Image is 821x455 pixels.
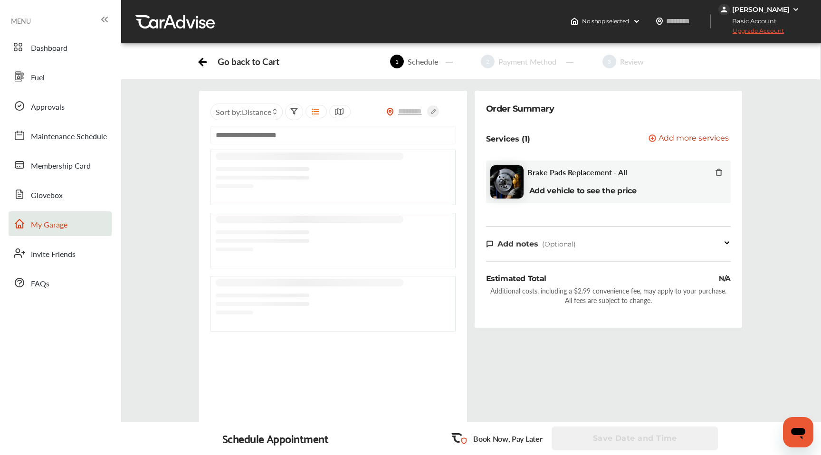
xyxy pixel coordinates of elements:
div: Go back to Cart [218,56,279,67]
span: (Optional) [542,240,576,248]
span: Upgrade Account [718,27,784,39]
p: Book Now, Pay Later [473,433,542,444]
span: MENU [11,17,31,25]
div: Order Summary [486,102,554,115]
div: Schedule [404,56,442,67]
span: Sort by : [216,106,271,117]
span: Add notes [497,239,538,248]
img: jVpblrzwTbfkPYzPPzSLxeg0AAAAASUVORK5CYII= [718,4,730,15]
span: Brake Pads Replacement - All [527,168,627,177]
span: No shop selected [582,18,629,25]
a: Add more services [649,134,731,143]
iframe: Button to launch messaging window [783,417,813,447]
img: header-divider.bc55588e.svg [710,14,711,28]
span: My Garage [31,219,67,231]
div: Payment Method [495,56,560,67]
span: Maintenance Schedule [31,131,107,143]
a: Dashboard [9,35,112,59]
div: N/A [719,273,731,284]
span: Distance [242,106,271,117]
div: Schedule Appointment [222,432,329,445]
img: brake-pads-replacement-thumb.jpg [490,165,524,199]
span: Invite Friends [31,248,76,261]
span: Basic Account [719,16,783,26]
img: header-home-logo.8d720a4f.svg [571,18,578,25]
div: Estimated Total [486,273,546,284]
a: Membership Card [9,152,112,177]
span: Membership Card [31,160,91,172]
span: 3 [602,55,616,68]
div: [PERSON_NAME] [732,5,790,14]
span: Dashboard [31,42,67,55]
img: header-down-arrow.9dd2ce7d.svg [633,18,640,25]
a: FAQs [9,270,112,295]
img: note-icon.db9493fa.svg [486,240,494,248]
span: 1 [390,55,404,68]
p: Services (1) [486,134,530,143]
a: Maintenance Schedule [9,123,112,148]
span: Approvals [31,101,65,114]
span: FAQs [31,278,49,290]
a: My Garage [9,211,112,236]
span: Fuel [31,72,45,84]
button: Add more services [649,134,729,143]
span: Glovebox [31,190,63,202]
img: WGsFRI8htEPBVLJbROoPRyZpYNWhNONpIPPETTm6eUC0GeLEiAAAAAElFTkSuQmCC [792,6,800,13]
a: Fuel [9,64,112,89]
div: Review [616,56,648,67]
b: Add vehicle to see the price [529,186,637,195]
img: location_vector.a44bc228.svg [656,18,663,25]
span: 2 [481,55,495,68]
a: Invite Friends [9,241,112,265]
div: Additional costs, including a $2.99 convenience fee, may apply to your purchase. All fees are sub... [486,286,731,305]
span: Add more services [659,134,729,143]
a: Glovebox [9,182,112,207]
a: Approvals [9,94,112,118]
img: location_vector_orange.38f05af8.svg [386,108,394,116]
